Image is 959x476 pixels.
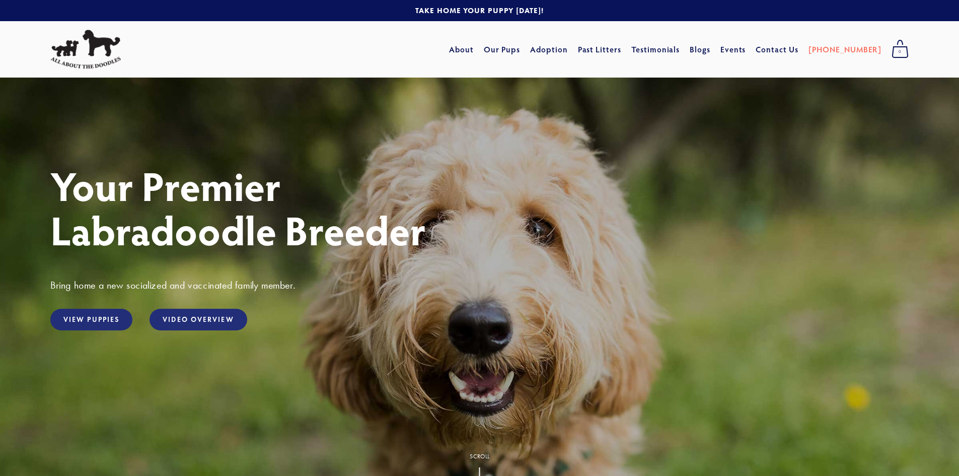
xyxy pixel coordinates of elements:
a: 0 items in cart [887,37,914,62]
img: All About The Doodles [50,30,121,69]
a: [PHONE_NUMBER] [808,40,881,58]
h1: Your Premier Labradoodle Breeder [50,163,909,252]
a: Blogs [690,40,710,58]
span: 0 [892,45,909,58]
a: Our Pups [484,40,521,58]
div: Scroll [470,453,489,459]
a: Contact Us [756,40,798,58]
h3: Bring home a new socialized and vaccinated family member. [50,279,909,292]
a: Video Overview [150,309,247,330]
a: View Puppies [50,309,132,330]
a: Testimonials [631,40,680,58]
a: Events [720,40,746,58]
a: Past Litters [578,44,622,54]
a: About [449,40,474,58]
a: Adoption [530,40,568,58]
